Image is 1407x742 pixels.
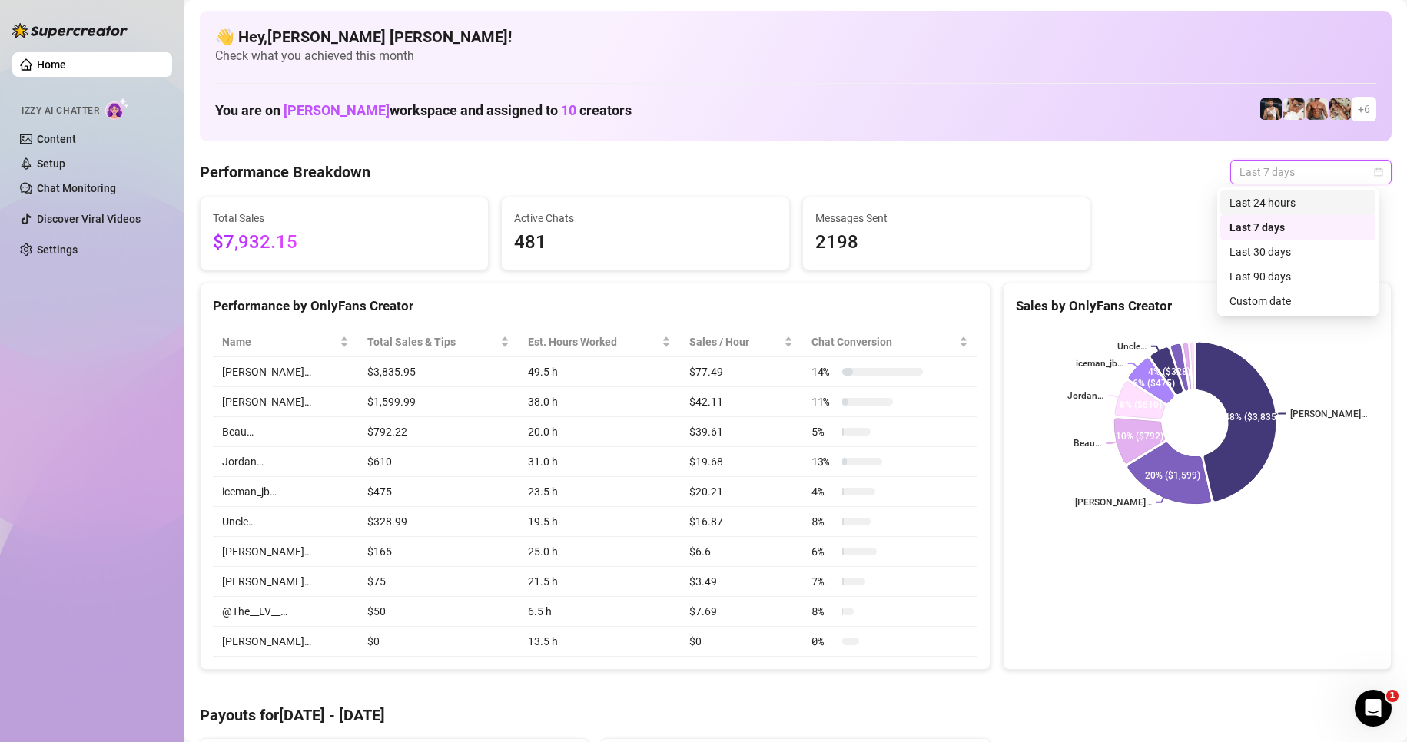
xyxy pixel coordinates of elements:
td: 25.0 h [519,537,680,567]
span: 10 [561,102,576,118]
iframe: Intercom live chat [1355,690,1392,727]
a: Content [37,133,76,145]
td: Uncle… [213,507,358,537]
span: 4 % [811,483,836,500]
td: 23.5 h [519,477,680,507]
text: Beau… [1074,438,1101,449]
td: 38.0 h [519,387,680,417]
span: 7 % [811,573,836,590]
img: Jake [1283,98,1305,120]
a: Home [37,58,66,71]
img: Uncle [1329,98,1351,120]
span: 14 % [811,363,836,380]
td: [PERSON_NAME]… [213,537,358,567]
td: $77.49 [680,357,802,387]
span: 5 % [811,423,836,440]
div: Performance by OnlyFans Creator [213,296,977,316]
td: $39.61 [680,417,802,447]
img: logo-BBDzfeDw.svg [12,23,128,38]
span: 13 % [811,453,836,470]
span: 8 % [811,513,836,530]
div: Last 7 days [1220,215,1375,240]
span: 6 % [811,543,836,560]
span: calendar [1374,167,1383,177]
img: AI Chatter [105,98,129,120]
td: $792.22 [358,417,519,447]
a: Settings [37,243,78,256]
td: [PERSON_NAME]… [213,567,358,597]
span: Total Sales [213,210,476,227]
span: 481 [514,228,777,257]
td: 21.5 h [519,567,680,597]
span: Total Sales & Tips [367,333,497,350]
span: 11 % [811,393,836,410]
span: Active Chats [514,210,777,227]
span: $7,932.15 [213,228,476,257]
span: [PERSON_NAME] [284,102,390,118]
div: Last 24 hours [1220,190,1375,215]
th: Name [213,327,358,357]
td: $75 [358,567,519,597]
h4: Payouts for [DATE] - [DATE] [200,704,1392,726]
a: Discover Viral Videos [37,213,141,225]
td: $610 [358,447,519,477]
td: 31.0 h [519,447,680,477]
div: Last 30 days [1220,240,1375,264]
a: Chat Monitoring [37,182,116,194]
text: Uncle… [1117,341,1147,352]
td: 13.5 h [519,627,680,657]
td: $3,835.95 [358,357,519,387]
span: + 6 [1358,101,1370,118]
span: Chat Conversion [811,333,956,350]
div: Last 90 days [1220,264,1375,289]
td: $165 [358,537,519,567]
div: Last 24 hours [1229,194,1366,211]
th: Chat Conversion [802,327,977,357]
span: Last 7 days [1239,161,1382,184]
td: 49.5 h [519,357,680,387]
td: [PERSON_NAME]… [213,627,358,657]
a: Setup [37,157,65,170]
img: Chris [1260,98,1282,120]
text: iceman_jb… [1076,358,1123,369]
td: $7.69 [680,597,802,627]
span: Izzy AI Chatter [22,104,99,118]
td: $1,599.99 [358,387,519,417]
td: [PERSON_NAME]… [213,387,358,417]
span: Messages Sent [815,210,1078,227]
text: [PERSON_NAME]… [1290,409,1367,419]
td: 19.5 h [519,507,680,537]
div: Last 30 days [1229,243,1366,260]
td: $0 [358,627,519,657]
span: Sales / Hour [689,333,781,350]
td: iceman_jb… [213,477,358,507]
th: Total Sales & Tips [358,327,519,357]
td: $0 [680,627,802,657]
th: Sales / Hour [680,327,802,357]
td: $16.87 [680,507,802,537]
text: [PERSON_NAME]… [1074,497,1151,508]
h4: 👋 Hey, [PERSON_NAME] [PERSON_NAME] ! [215,26,1376,48]
td: @The__LV__… [213,597,358,627]
span: 1 [1386,690,1399,702]
text: Jordan… [1067,390,1103,401]
h1: You are on workspace and assigned to creators [215,102,632,119]
td: $19.68 [680,447,802,477]
span: 2198 [815,228,1078,257]
span: 0 % [811,633,836,650]
div: Custom date [1220,289,1375,313]
td: $3.49 [680,567,802,597]
td: $328.99 [358,507,519,537]
td: $475 [358,477,519,507]
td: [PERSON_NAME]… [213,357,358,387]
td: $6.6 [680,537,802,567]
div: Sales by OnlyFans Creator [1016,296,1379,316]
div: Custom date [1229,293,1366,310]
td: 20.0 h [519,417,680,447]
td: $20.21 [680,477,802,507]
td: 6.5 h [519,597,680,627]
div: Last 7 days [1229,219,1366,236]
img: David [1306,98,1328,120]
span: Name [222,333,337,350]
div: Est. Hours Worked [528,333,659,350]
